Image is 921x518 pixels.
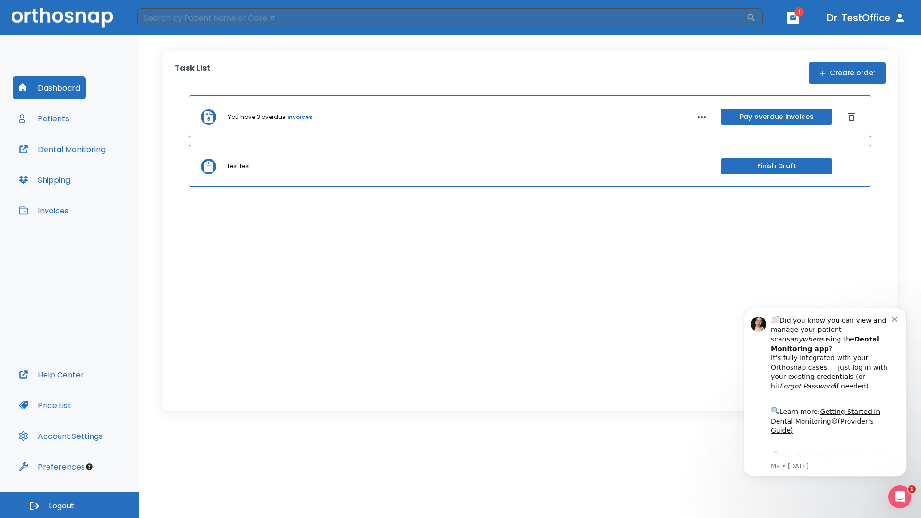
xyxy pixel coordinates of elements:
[287,113,312,121] a: invoices
[49,501,74,511] span: Logout
[888,485,911,508] iframe: Intercom live chat
[13,168,76,191] button: Shipping
[721,158,832,174] button: Finish Draft
[729,296,921,513] iframe: Intercom notifications message
[844,109,859,125] button: Dismiss
[85,462,94,471] div: Tooltip anchor
[13,455,91,478] button: Preferences
[794,7,804,17] span: 1
[13,424,108,447] button: Account Settings
[721,109,832,125] button: Pay overdue invoices
[175,62,211,84] p: Task List
[13,138,111,161] button: Dental Monitoring
[13,107,75,130] button: Patients
[823,9,909,26] button: Dr. TestOffice
[137,8,746,27] input: Search by Patient Name or Case #
[908,485,916,493] span: 1
[12,8,113,27] img: Orthosnap
[228,162,250,171] p: test test
[809,62,886,84] button: Create order
[13,363,90,386] button: Help Center
[13,76,86,99] button: Dashboard
[228,113,285,121] p: You have 3 overdue
[13,199,74,222] button: Invoices
[13,394,77,417] button: Price List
